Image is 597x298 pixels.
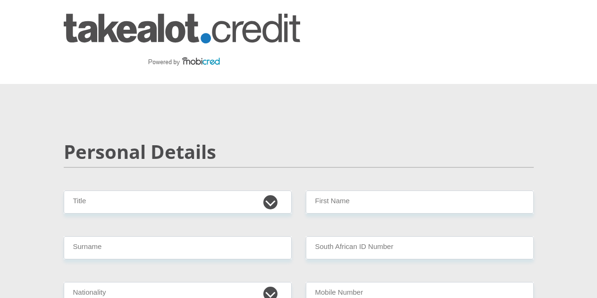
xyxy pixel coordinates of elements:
input: Surname [64,236,292,259]
input: First Name [306,190,534,214]
h2: Personal Details [64,141,534,163]
img: takealot_credit logo [64,14,300,70]
input: ID Number [306,236,534,259]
